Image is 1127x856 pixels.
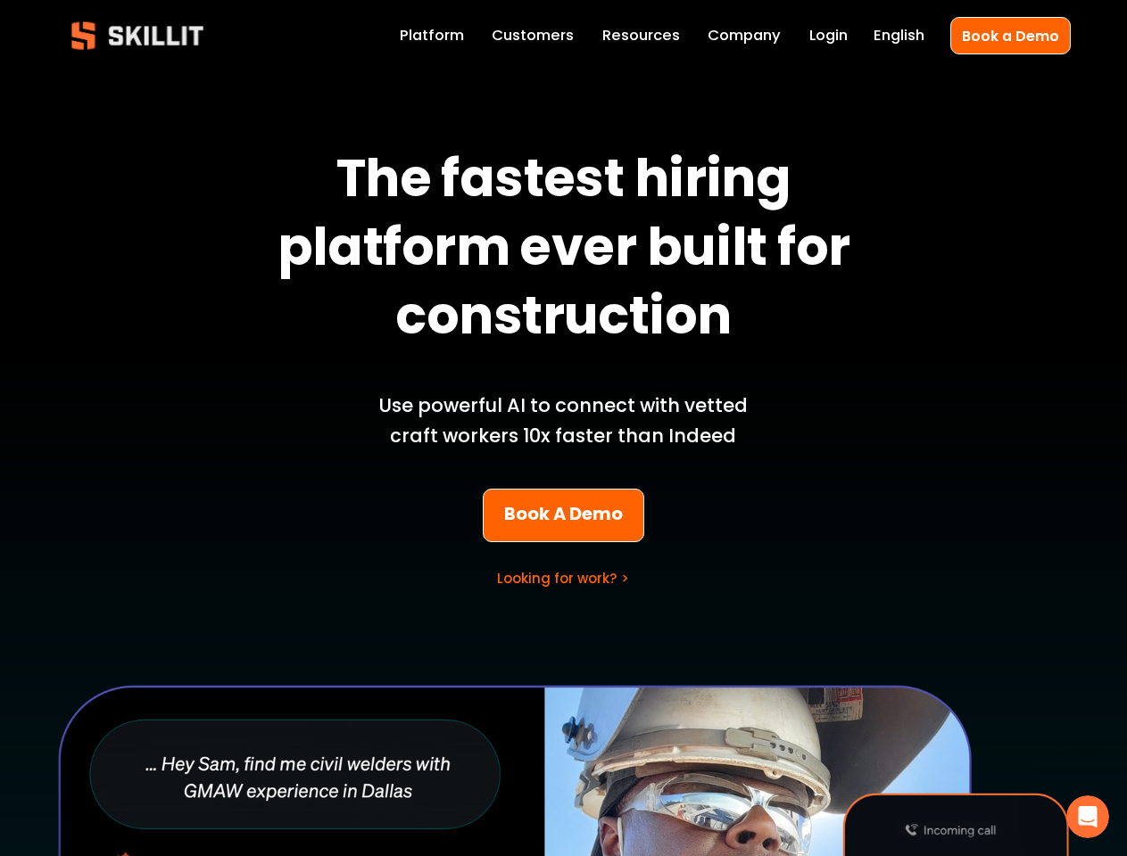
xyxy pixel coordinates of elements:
[874,23,924,48] div: language picker
[492,23,574,48] a: Customers
[809,23,848,48] a: Login
[56,9,219,62] img: Skillit
[708,23,781,48] a: Company
[355,391,772,451] p: Use powerful AI to connect with vetted craft workers 10x faster than Indeed
[602,25,680,47] span: Resources
[874,25,924,47] span: English
[278,139,860,365] strong: The fastest hiring platform ever built for construction
[400,23,464,48] a: Platform
[497,569,629,588] a: Looking for work? >
[950,17,1071,53] a: Book a Demo
[483,489,643,542] a: Book A Demo
[602,23,680,48] a: folder dropdown
[1066,795,1109,838] iframe: Intercom live chat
